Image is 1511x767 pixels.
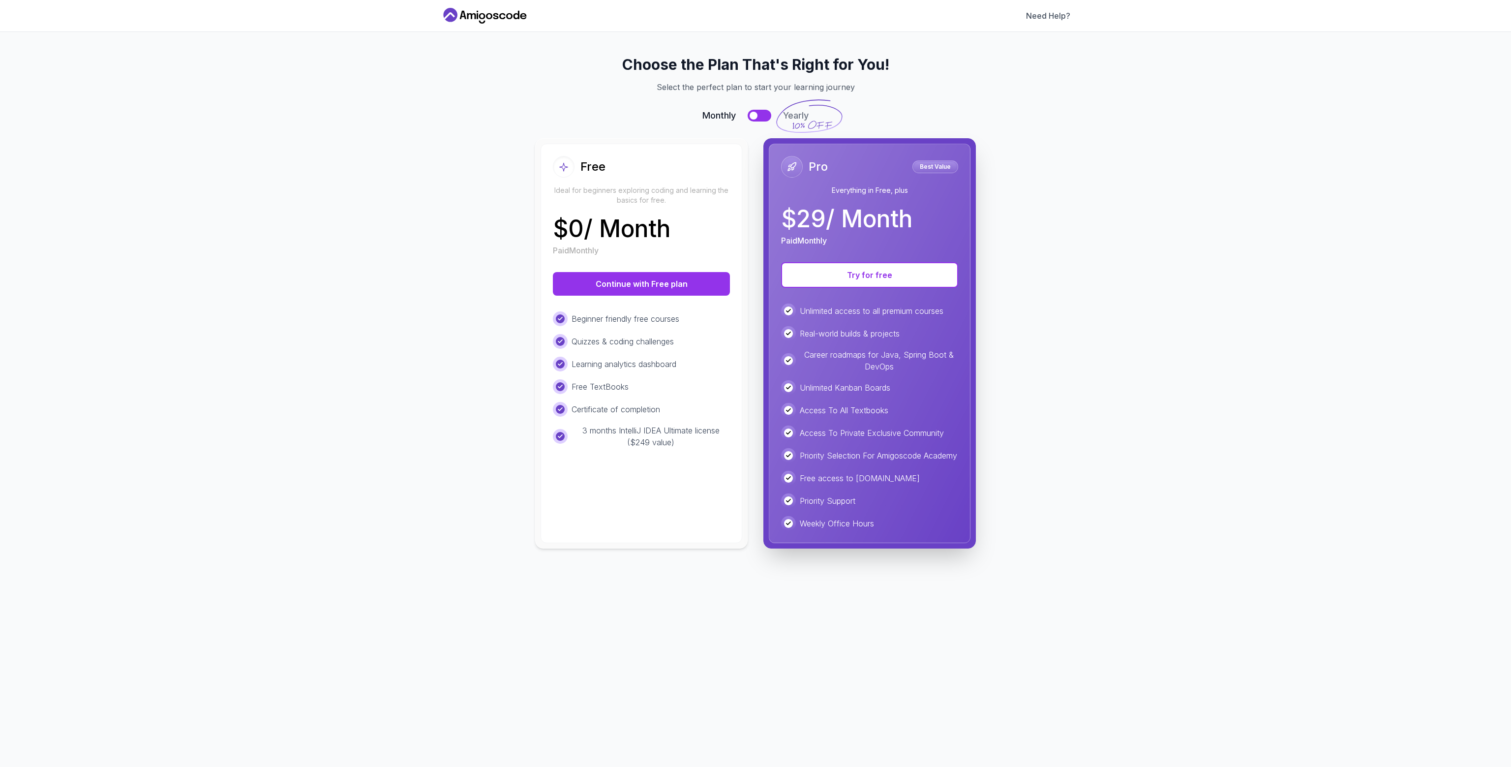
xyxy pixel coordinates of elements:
p: Learning analytics dashboard [572,358,676,370]
p: Ideal for beginners exploring coding and learning the basics for free. [553,185,730,205]
h2: Pro [809,159,828,175]
p: Weekly Office Hours [800,518,874,529]
p: Beginner friendly free courses [572,313,679,325]
p: Priority Selection For Amigoscode Academy [800,450,957,461]
p: Quizzes & coding challenges [572,336,674,347]
p: Certificate of completion [572,403,660,415]
p: Unlimited Kanban Boards [800,382,890,394]
p: Paid Monthly [781,235,827,246]
p: Free TextBooks [572,381,629,393]
p: Access To All Textbooks [800,404,888,416]
p: Everything in Free, plus [781,185,958,195]
p: Free access to [DOMAIN_NAME] [800,472,920,484]
button: Continue with Free plan [553,272,730,296]
p: Priority Support [800,495,855,507]
h2: Choose the Plan That's Right for You! [453,56,1058,73]
p: $ 29 / Month [781,207,912,231]
p: Career roadmaps for Java, Spring Boot & DevOps [800,349,958,372]
a: Need Help? [1026,10,1070,22]
p: Unlimited access to all premium courses [800,305,943,317]
p: Select the perfect plan to start your learning journey [453,81,1058,93]
p: Access To Private Exclusive Community [800,427,944,439]
p: 3 months IntelliJ IDEA Ultimate license ($249 value) [572,425,730,448]
p: $ 0 / Month [553,217,670,241]
p: Real-world builds & projects [800,328,900,339]
button: Try for free [781,262,958,288]
span: Monthly [702,109,736,123]
p: Paid Monthly [553,245,599,256]
h2: Free [580,159,605,175]
p: Best Value [914,162,957,172]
